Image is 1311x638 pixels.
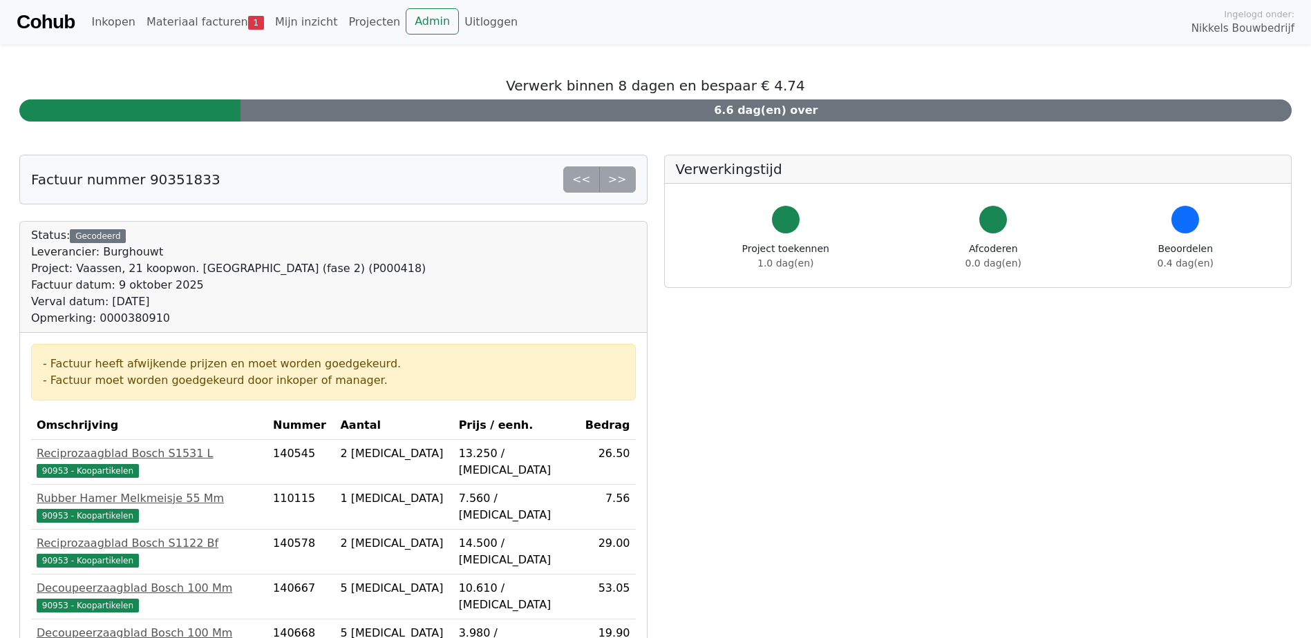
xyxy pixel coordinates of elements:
[334,412,453,440] th: Aantal
[37,445,262,478] a: Reciprozaagblad Bosch S1531 L90953 - Koopartikelen
[1191,21,1294,37] span: Nikkels Bouwbedrijf
[43,356,624,372] div: - Factuur heeft afwijkende prijzen en moet worden goedgekeurd.
[580,440,636,485] td: 26.50
[37,490,262,507] div: Rubber Hamer Melkmeisje 55 Mm
[37,509,139,523] span: 90953 - Koopartikelen
[676,161,1281,177] h5: Verwerkingstijd
[267,485,334,530] td: 110115
[965,242,1021,271] div: Afcoderen
[31,310,426,327] div: Opmerking: 0000380910
[43,372,624,389] div: - Factuur moet worden goedgekeurd door inkoper of manager.
[406,8,459,35] a: Admin
[37,535,262,568] a: Reciprozaagblad Bosch S1122 Bf90953 - Koopartikelen
[31,412,267,440] th: Omschrijving
[459,535,574,568] div: 14.500 / [MEDICAL_DATA]
[37,554,139,568] span: 90953 - Koopartikelen
[37,580,262,597] div: Decoupeerzaagblad Bosch 100 Mm
[141,8,270,36] a: Materiaal facturen1
[1158,258,1214,269] span: 0.4 dag(en)
[1224,8,1294,21] span: Ingelogd onder:
[37,445,262,462] div: Reciprozaagblad Bosch S1531 L
[31,244,426,260] div: Leverancier: Burghouwt
[31,171,220,188] h5: Factuur nummer 90351833
[86,8,140,36] a: Inkopen
[37,535,262,552] div: Reciprozaagblad Bosch S1122 Bf
[31,260,426,277] div: Project: Vaassen, 21 koopwon. [GEOGRAPHIC_DATA] (fase 2) (P000418)
[267,440,334,485] td: 140545
[453,412,580,440] th: Prijs / eenh.
[580,412,636,440] th: Bedrag
[340,490,447,507] div: 1 [MEDICAL_DATA]
[31,277,426,293] div: Factuur datum: 9 oktober 2025
[37,599,139,612] span: 90953 - Koopartikelen
[240,99,1292,122] div: 6.6 dag(en) over
[580,530,636,574] td: 29.00
[340,535,447,552] div: 2 [MEDICAL_DATA]
[459,580,574,613] div: 10.610 / [MEDICAL_DATA]
[580,574,636,619] td: 53.05
[459,8,523,36] a: Uitloggen
[37,580,262,613] a: Decoupeerzaagblad Bosch 100 Mm90953 - Koopartikelen
[267,530,334,574] td: 140578
[340,580,447,597] div: 5 [MEDICAL_DATA]
[267,412,334,440] th: Nummer
[459,445,574,478] div: 13.250 / [MEDICAL_DATA]
[459,490,574,523] div: 7.560 / [MEDICAL_DATA]
[757,258,813,269] span: 1.0 dag(en)
[742,242,829,271] div: Project toekennen
[340,445,447,462] div: 2 [MEDICAL_DATA]
[17,6,75,39] a: Cohub
[1158,242,1214,271] div: Beoordelen
[37,490,262,523] a: Rubber Hamer Melkmeisje 55 Mm90953 - Koopartikelen
[19,77,1292,94] h5: Verwerk binnen 8 dagen en bespaar € 4.74
[70,229,126,243] div: Gecodeerd
[270,8,343,36] a: Mijn inzicht
[37,464,139,478] span: 90953 - Koopartikelen
[31,227,426,327] div: Status:
[965,258,1021,269] span: 0.0 dag(en)
[343,8,406,36] a: Projecten
[31,293,426,310] div: Verval datum: [DATE]
[267,574,334,619] td: 140667
[248,16,264,30] span: 1
[580,485,636,530] td: 7.56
